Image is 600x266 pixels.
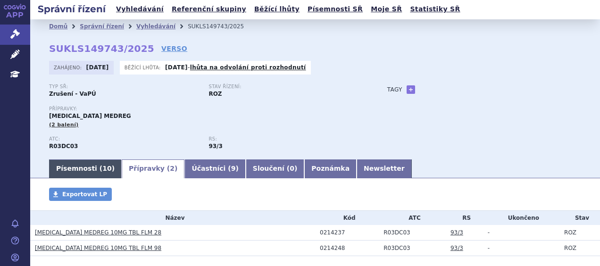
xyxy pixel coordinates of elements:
[379,211,446,225] th: ATC
[49,84,199,90] p: Typ SŘ:
[488,245,490,251] span: -
[35,245,161,251] a: [MEDICAL_DATA] MEDREG 10MG TBL FLM 98
[49,159,122,178] a: Písemnosti (10)
[231,165,236,172] span: 9
[35,229,161,236] a: [MEDICAL_DATA] MEDREG 10MG TBL FLM 28
[379,225,446,241] td: MONTELUKAST
[190,64,306,71] a: lhůta na odvolání proti rozhodnutí
[188,19,256,33] li: SUKLS149743/2025
[208,143,222,150] strong: preventivní antiastmatika, antileukotrieny, p.o.
[290,165,294,172] span: 0
[483,211,559,225] th: Ukončeno
[251,3,302,16] a: Běžící lhůty
[30,211,315,225] th: Název
[357,159,412,178] a: Newsletter
[246,159,304,178] a: Sloučení (0)
[49,106,368,112] p: Přípravky:
[49,43,154,54] strong: SUKLS149743/2025
[446,211,483,225] th: RS
[165,64,188,71] strong: [DATE]
[379,241,446,256] td: MONTELUKAST
[62,191,107,198] span: Exportovat LP
[54,64,83,71] span: Zahájeno:
[559,211,600,225] th: Stav
[320,229,379,236] div: 0214237
[49,91,96,97] strong: Zrušení - VaPÚ
[125,64,163,71] span: Běžící lhůta:
[407,3,463,16] a: Statistiky SŘ
[30,2,113,16] h2: Správní řízení
[407,85,415,94] a: +
[488,229,490,236] span: -
[184,159,245,178] a: Účastníci (9)
[387,84,402,95] h3: Tagy
[49,143,78,150] strong: MONTELUKAST
[169,3,249,16] a: Referenční skupiny
[49,113,131,119] span: [MEDICAL_DATA] MEDREG
[113,3,167,16] a: Vyhledávání
[80,23,124,30] a: Správní řízení
[208,84,358,90] p: Stav řízení:
[305,3,366,16] a: Písemnosti SŘ
[450,245,463,251] a: 93/3
[208,136,358,142] p: RS:
[49,188,112,201] a: Exportovat LP
[450,229,463,236] a: 93/3
[315,211,379,225] th: Kód
[559,225,600,241] td: ROZ
[368,3,405,16] a: Moje SŘ
[49,23,67,30] a: Domů
[86,64,109,71] strong: [DATE]
[304,159,357,178] a: Poznámka
[49,122,79,128] span: (2 balení)
[49,136,199,142] p: ATC:
[122,159,184,178] a: Přípravky (2)
[208,91,222,97] strong: ROZ
[170,165,175,172] span: 2
[559,241,600,256] td: ROZ
[161,44,187,53] a: VERSO
[136,23,175,30] a: Vyhledávání
[165,64,306,71] p: -
[320,245,379,251] div: 0214248
[102,165,111,172] span: 10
